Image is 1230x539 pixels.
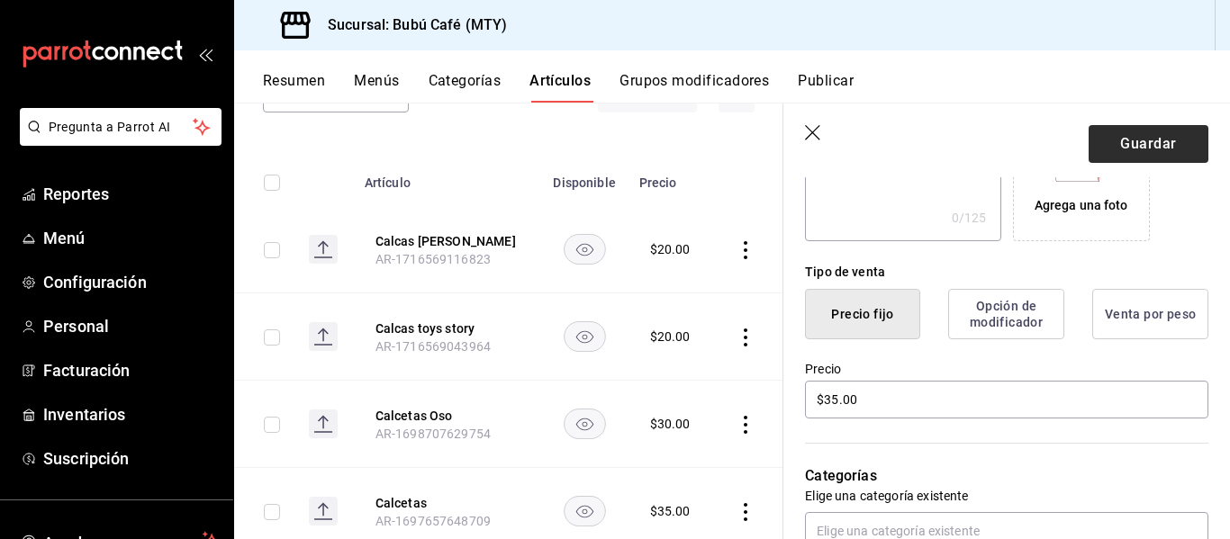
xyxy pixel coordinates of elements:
th: Disponible [541,148,629,206]
button: Precio fijo [805,289,920,339]
button: actions [737,241,755,259]
button: availability-product [564,234,606,265]
div: $ 20.00 [650,240,691,258]
span: AR-1698707629754 [375,427,491,441]
button: availability-product [564,496,606,526]
span: Suscripción [43,446,219,471]
button: actions [737,416,755,434]
button: edit-product-location [375,407,520,425]
button: Resumen [263,72,325,103]
button: Artículos [529,72,591,103]
button: actions [737,503,755,521]
div: 0 /125 [952,209,987,227]
div: $ 30.00 [650,415,691,433]
span: Configuración [43,270,219,294]
h3: Sucursal: Bubú Café (MTY) [313,14,507,36]
span: Pregunta a Parrot AI [49,118,194,137]
button: Opción de modificador [948,289,1064,339]
p: Categorías [805,465,1208,487]
button: availability-product [564,409,606,439]
button: edit-product-location [375,232,520,250]
div: $ 20.00 [650,328,691,346]
span: Reportes [43,182,219,206]
th: Precio [629,148,714,206]
button: Pregunta a Parrot AI [20,108,222,146]
span: Menú [43,226,219,250]
button: Grupos modificadores [620,72,769,103]
button: edit-product-location [375,319,520,337]
span: AR-1716569116823 [375,252,491,266]
button: open_drawer_menu [198,47,213,61]
span: Facturación [43,358,219,382]
div: Tipo de venta [805,263,1208,282]
button: Menús [354,72,399,103]
span: AR-1697657648709 [375,514,491,528]
button: Publicar [798,72,854,103]
a: Pregunta a Parrot AI [13,130,222,149]
button: availability-product [564,321,606,352]
span: AR-1716569043964 [375,339,491,354]
div: $ 35.00 [650,502,691,520]
input: $0.00 [805,381,1208,418]
label: Precio [805,363,1208,375]
p: Elige una categoría existente [805,487,1208,505]
button: Venta por peso [1092,289,1208,339]
div: navigation tabs [263,72,1230,103]
span: Inventarios [43,402,219,427]
button: edit-product-location [375,494,520,512]
button: Categorías [429,72,502,103]
span: Personal [43,314,219,338]
button: actions [737,328,755,346]
th: Artículo [354,148,541,206]
button: Guardar [1089,125,1208,163]
div: Agrega una foto [1035,196,1128,215]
